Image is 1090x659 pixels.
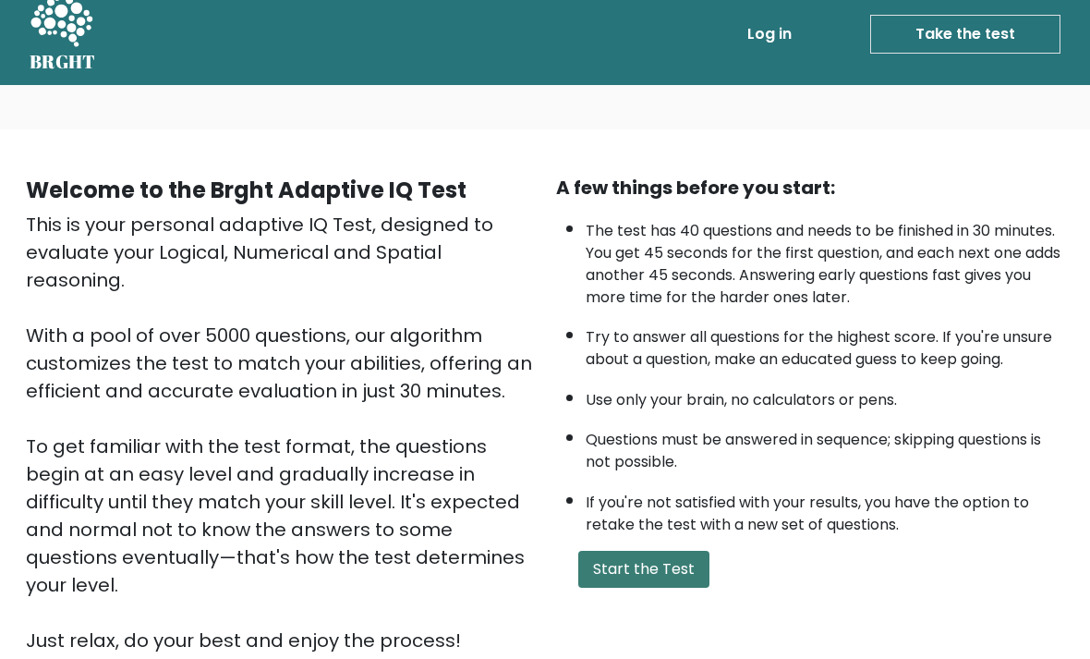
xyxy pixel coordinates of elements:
[30,52,96,74] h5: BRGHT
[586,483,1064,537] li: If you're not satisfied with your results, you have the option to retake the test with a new set ...
[586,318,1064,372] li: Try to answer all questions for the highest score. If you're unsure about a question, make an edu...
[870,16,1060,55] a: Take the test
[26,212,534,655] div: This is your personal adaptive IQ Test, designed to evaluate your Logical, Numerical and Spatial ...
[740,17,799,54] a: Log in
[578,552,709,589] button: Start the Test
[586,381,1064,412] li: Use only your brain, no calculators or pens.
[586,212,1064,310] li: The test has 40 questions and needs to be finished in 30 minutes. You get 45 seconds for the firs...
[586,421,1064,474] li: Questions must be answered in sequence; skipping questions is not possible.
[26,176,466,206] b: Welcome to the Brght Adaptive IQ Test
[556,175,1064,202] div: A few things before you start:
